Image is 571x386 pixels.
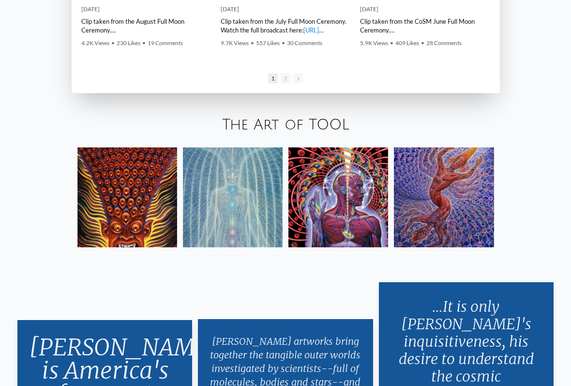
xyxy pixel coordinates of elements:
[268,73,278,83] span: Go to slide 1
[221,39,249,47] span: 9.7K Views
[360,17,490,34] div: Clip taken from the CoSM June Full Moon Ceremony. Watch the full broadcast here: | [PERSON_NAME] ...
[390,39,393,47] span: •
[256,39,280,47] span: 557 Likes
[282,39,285,47] span: •
[148,39,183,47] span: 19 Comments
[81,5,211,13] div: [DATE]
[281,73,290,83] span: Go to slide 2
[251,39,254,47] span: •
[222,117,349,133] a: The Art of TOOL
[142,39,146,47] span: •
[293,73,303,83] span: Go to next slide
[81,17,211,34] div: Clip taken from the August Full Moon Ceremony. You can watch the full stream here: | [PERSON_NAME...
[360,39,388,47] span: 5.9K Views
[287,39,322,47] span: 30 Comments
[111,39,115,47] span: •
[421,39,424,47] span: •
[221,17,350,34] div: Clip taken from the July Full Moon Ceremony. Watch the full broadcast here: | [PERSON_NAME] | ► W...
[360,5,490,13] div: [DATE]
[81,39,109,47] span: 4.2K Views
[117,39,140,47] span: 230 Likes
[221,5,350,13] div: [DATE]
[395,39,419,47] span: 409 Likes
[426,39,462,47] span: 28 Comments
